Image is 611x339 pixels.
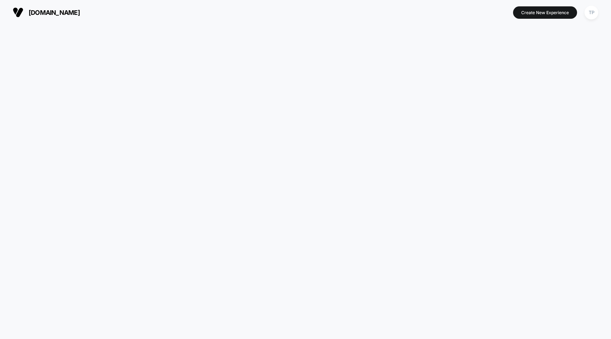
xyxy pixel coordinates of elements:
div: TP [584,6,598,19]
img: Visually logo [13,7,23,18]
span: [DOMAIN_NAME] [29,9,80,16]
button: TP [582,5,600,20]
button: [DOMAIN_NAME] [11,7,82,18]
button: Create New Experience [513,6,577,19]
